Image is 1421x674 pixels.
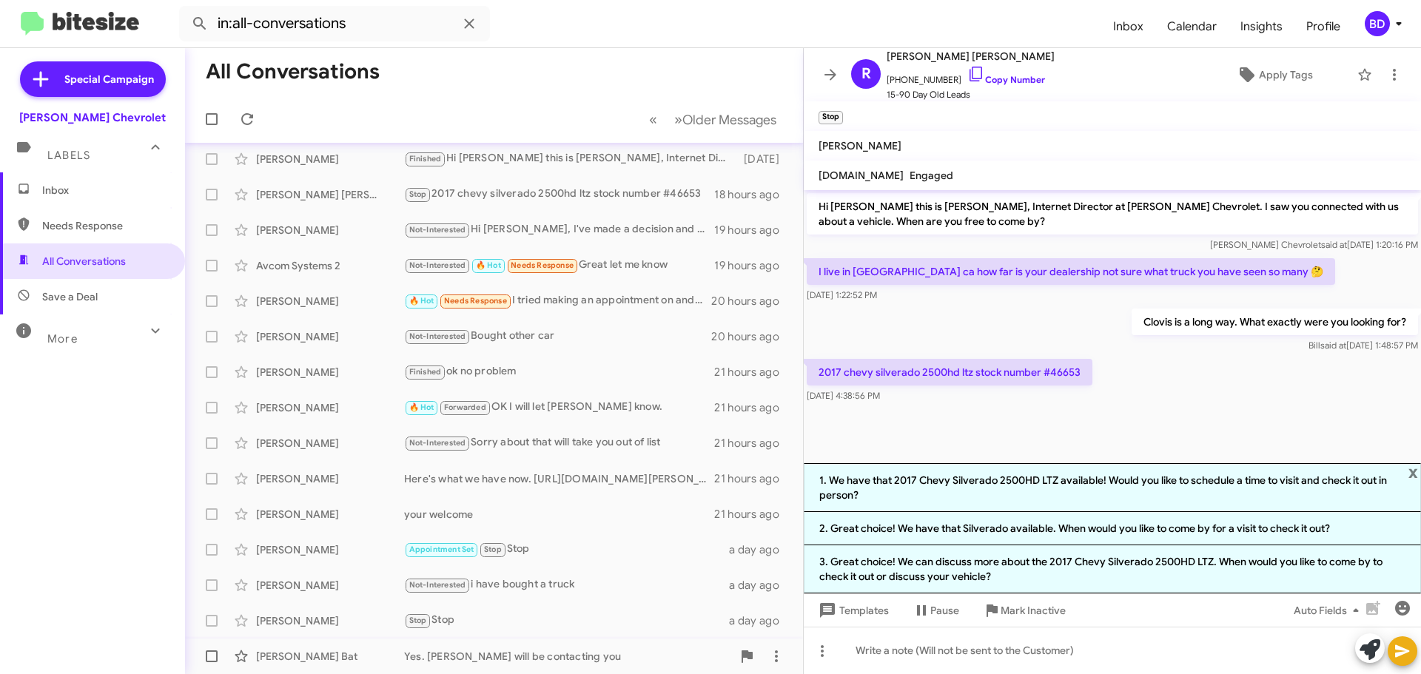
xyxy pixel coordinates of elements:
div: Hi [PERSON_NAME], I've made a decision and moved ahead with another car. Thanks for reaching out! [404,221,714,238]
div: [PERSON_NAME] [256,436,404,451]
small: Stop [819,111,843,124]
span: Pause [930,597,959,624]
div: [PERSON_NAME] [256,613,404,628]
span: [PERSON_NAME] [819,139,901,152]
div: Yes. [PERSON_NAME] will be contacting you [404,649,732,664]
li: 1. We have that 2017 Chevy Silverado 2500HD LTZ available! Would you like to schedule a time to v... [804,463,1421,512]
span: Bill [DATE] 1:48:57 PM [1309,340,1418,351]
span: Forwarded [440,401,489,415]
button: Previous [640,104,666,135]
button: Pause [901,597,971,624]
div: [DATE] [736,152,791,166]
span: R [861,62,871,86]
span: Stop [484,545,502,554]
span: Not-Interested [409,331,466,341]
span: Needs Response [42,218,168,233]
span: said at [1320,340,1346,351]
span: [PHONE_NUMBER] [887,65,1055,87]
span: [DOMAIN_NAME] [819,169,904,182]
a: Special Campaign [20,61,166,97]
span: [DATE] 1:22:52 PM [807,289,877,300]
button: BD [1352,11,1405,36]
div: Great let me know [404,257,714,274]
span: Auto Fields [1294,597,1365,624]
li: 3. Great choice! We can discuss more about the 2017 Chevy Silverado 2500HD LTZ. When would you li... [804,545,1421,593]
div: Bought other car [404,328,711,345]
div: 21 hours ago [714,400,791,415]
span: Not-Interested [409,438,466,448]
div: 19 hours ago [714,223,791,237]
div: 18 hours ago [714,187,791,202]
a: Insights [1229,5,1294,48]
div: Avcom Systems 2 [256,258,404,273]
div: [PERSON_NAME] [256,400,404,415]
div: 21 hours ago [714,436,791,451]
div: a day ago [729,613,791,628]
span: 🔥 Hot [409,402,434,412]
div: [PERSON_NAME] [PERSON_NAME] [256,187,404,202]
span: Templates [816,597,889,624]
a: Calendar [1155,5,1229,48]
div: [PERSON_NAME] [256,152,404,166]
input: Search [179,6,490,41]
span: Stop [409,616,427,625]
button: Apply Tags [1198,61,1350,88]
div: a day ago [729,578,791,593]
span: said at [1321,239,1347,250]
div: 19 hours ago [714,258,791,273]
span: All Conversations [42,254,126,269]
div: 20 hours ago [711,294,791,309]
li: 2. Great choice! We have that Silverado available. When would you like to come by for a visit to ... [804,512,1421,545]
div: your welcome [404,507,714,522]
span: Apply Tags [1259,61,1313,88]
div: i have bought a truck [404,576,729,593]
span: Needs Response [511,260,574,270]
div: Sorry about that will take you out of list [404,434,714,451]
a: Copy Number [967,74,1045,85]
span: More [47,332,78,346]
div: Here's what we have now. [URL][DOMAIN_NAME][PERSON_NAME] [404,471,714,486]
span: [PERSON_NAME] [PERSON_NAME] [887,47,1055,65]
div: [PERSON_NAME] [256,471,404,486]
div: [PERSON_NAME] [256,365,404,380]
div: Stop [404,541,729,558]
button: Templates [804,597,901,624]
div: [PERSON_NAME] [256,507,404,522]
div: Hi [PERSON_NAME] this is [PERSON_NAME], Internet Director at [PERSON_NAME] Chevrolet. Just wanted... [404,150,736,167]
a: Profile [1294,5,1352,48]
button: Auto Fields [1282,597,1377,624]
div: 20 hours ago [711,329,791,344]
span: Mark Inactive [1001,597,1066,624]
div: [PERSON_NAME] [256,329,404,344]
span: 15-90 Day Old Leads [887,87,1055,102]
div: 21 hours ago [714,365,791,380]
span: Older Messages [682,112,776,128]
button: Mark Inactive [971,597,1078,624]
span: Stop [409,189,427,199]
div: BD [1365,11,1390,36]
div: Stop [404,612,729,629]
div: [PERSON_NAME] Bat [256,649,404,664]
div: 2017 chevy silverado 2500hd ltz stock number #46653 [404,186,714,203]
span: Finished [409,154,442,164]
span: Inbox [42,183,168,198]
nav: Page navigation example [641,104,785,135]
a: Inbox [1101,5,1155,48]
div: OK I will let [PERSON_NAME] know. [404,399,714,416]
span: Not-Interested [409,580,466,590]
span: [PERSON_NAME] Chevrolet [DATE] 1:20:16 PM [1210,239,1418,250]
span: Appointment Set [409,545,474,554]
span: Not-Interested [409,260,466,270]
span: x [1408,463,1418,481]
span: [DATE] 4:38:56 PM [807,390,880,401]
div: 21 hours ago [714,471,791,486]
span: Save a Deal [42,289,98,304]
div: [PERSON_NAME] [256,542,404,557]
p: I live in [GEOGRAPHIC_DATA] ca how far is your dealership not sure what truck you have seen so ma... [807,258,1335,285]
span: Needs Response [444,296,507,306]
div: 21 hours ago [714,507,791,522]
div: [PERSON_NAME] Chevrolet [19,110,166,125]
